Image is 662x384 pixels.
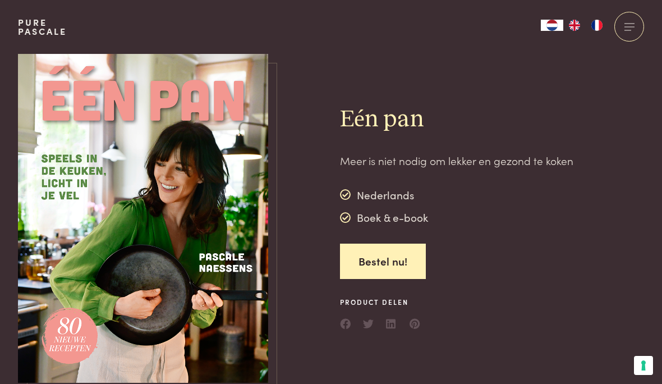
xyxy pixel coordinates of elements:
[340,153,573,169] p: Meer is niet nodig om lekker en gezond te koken
[541,20,563,31] div: Language
[563,20,608,31] ul: Language list
[340,297,421,307] span: Product delen
[340,209,428,226] div: Boek & e-book
[541,20,608,31] aside: Language selected: Nederlands
[634,356,653,375] button: Uw voorkeuren voor toestemming voor trackingtechnologieën
[340,105,573,135] h2: Eén pan
[18,18,67,36] a: PurePascale
[563,20,586,31] a: EN
[541,20,563,31] a: NL
[340,244,426,279] a: Bestel nu!
[586,20,608,31] a: FR
[340,186,428,203] div: Nederlands
[18,54,269,383] img: https://admin.purepascale.com/wp-content/uploads/2025/07/een-pan-voorbeeldcover.png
